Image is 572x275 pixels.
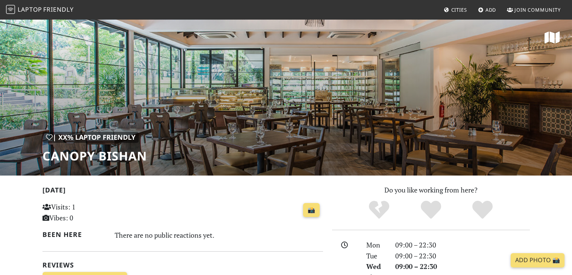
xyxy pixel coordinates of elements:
[18,5,42,14] span: Laptop
[6,3,74,17] a: LaptopFriendly LaptopFriendly
[511,253,564,267] a: Add Photo 📸
[353,200,405,220] div: No
[441,3,470,17] a: Cities
[391,261,534,272] div: 09:00 – 22:30
[391,251,534,261] div: 09:00 – 22:30
[451,6,467,13] span: Cities
[362,240,390,251] div: Mon
[475,3,499,17] a: Add
[405,200,457,220] div: Yes
[42,202,130,223] p: Visits: 1 Vibes: 0
[42,186,323,197] h2: [DATE]
[486,6,496,13] span: Add
[42,132,139,143] div: | XX% Laptop Friendly
[115,229,323,241] div: There are no public reactions yet.
[332,185,530,196] p: Do you like working from here?
[42,231,106,238] h2: Been here
[303,203,320,217] a: 📸
[6,5,15,14] img: LaptopFriendly
[362,261,390,272] div: Wed
[504,3,564,17] a: Join Community
[457,200,508,220] div: Definitely!
[42,261,323,269] h2: Reviews
[42,149,147,163] h1: Canopy Bishan
[514,6,561,13] span: Join Community
[362,251,390,261] div: Tue
[391,240,534,251] div: 09:00 – 22:30
[43,5,73,14] span: Friendly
